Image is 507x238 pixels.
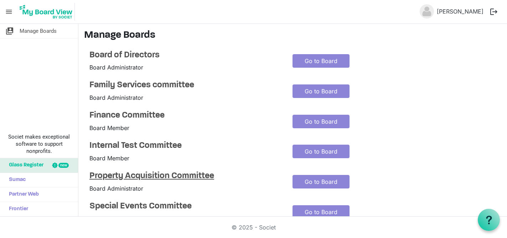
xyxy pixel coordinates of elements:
[5,24,14,38] span: switch_account
[3,133,75,155] span: Societ makes exceptional software to support nonprofits.
[84,30,501,42] h3: Manage Boards
[89,201,282,212] a: Special Events Committee
[5,173,26,187] span: Sumac
[293,205,350,219] a: Go to Board
[89,64,143,71] span: Board Administrator
[232,224,276,231] a: © 2025 - Societ
[89,171,282,181] a: Property Acquisition Committee
[89,124,129,131] span: Board Member
[293,175,350,188] a: Go to Board
[89,215,129,222] span: Board Member
[89,94,143,101] span: Board Administrator
[293,54,350,68] a: Go to Board
[89,110,282,121] a: Finance Committee
[293,115,350,128] a: Go to Board
[58,163,69,168] div: new
[5,187,39,202] span: Partner Web
[293,84,350,98] a: Go to Board
[89,80,282,90] a: Family Services committee
[89,185,143,192] span: Board Administrator
[20,24,57,38] span: Manage Boards
[420,4,434,19] img: no-profile-picture.svg
[17,3,78,21] a: My Board View Logo
[5,202,28,216] span: Frontier
[89,155,129,162] span: Board Member
[89,50,282,61] a: Board of Directors
[89,141,282,151] a: Internal Test Committee
[17,3,75,21] img: My Board View Logo
[486,4,501,19] button: logout
[434,4,486,19] a: [PERSON_NAME]
[2,5,16,19] span: menu
[5,158,43,172] span: Glass Register
[293,145,350,158] a: Go to Board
